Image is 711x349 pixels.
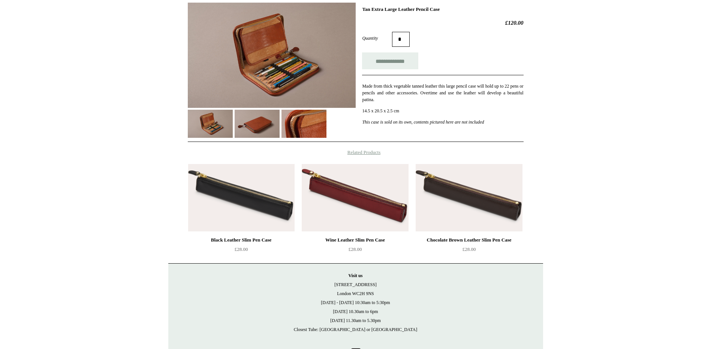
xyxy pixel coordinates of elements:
[362,108,399,113] span: 14.5 x 20.5 x 2.5 cm
[302,164,408,231] a: Wine Leather Slim Pen Case Wine Leather Slim Pen Case
[349,273,363,278] strong: Visit us
[416,236,522,266] a: Chocolate Brown Leather Slim Pen Case £28.00
[463,246,476,252] span: £28.00
[188,3,356,108] img: Tan Extra Large Leather Pencil Case
[302,236,408,266] a: Wine Leather Slim Pen Case £28.00
[176,271,536,334] p: [STREET_ADDRESS] London WC2H 9NS [DATE] - [DATE] 10:30am to 5:30pm [DATE] 10.30am to 6pm [DATE] 1...
[190,236,293,245] div: Black Leather Slim Pen Case
[362,83,523,103] p: Made from thick vegetable tanned leather this large pencil case will hold up to 22 pens or pencil...
[188,164,295,231] a: Black Leather Slim Pen Case Black Leather Slim Pen Case
[281,110,326,138] img: Tan Extra Large Leather Pencil Case
[304,236,406,245] div: Wine Leather Slim Pen Case
[418,236,520,245] div: Chocolate Brown Leather Slim Pen Case
[168,149,543,155] h4: Related Products
[362,6,523,12] h1: Tan Extra Large Leather Pencil Case
[416,164,522,231] img: Chocolate Brown Leather Slim Pen Case
[362,35,392,42] label: Quantity
[188,236,295,266] a: Black Leather Slim Pen Case £28.00
[188,110,233,138] img: Tan Extra Large Leather Pencil Case
[362,119,484,125] em: This case is sold on its own, contents pictured here are not included
[188,164,295,231] img: Black Leather Slim Pen Case
[362,19,523,26] h2: £120.00
[349,246,362,252] span: £28.00
[302,164,408,231] img: Wine Leather Slim Pen Case
[235,246,248,252] span: £28.00
[416,164,522,231] a: Chocolate Brown Leather Slim Pen Case Chocolate Brown Leather Slim Pen Case
[235,110,280,138] img: Tan Extra Large Leather Pencil Case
